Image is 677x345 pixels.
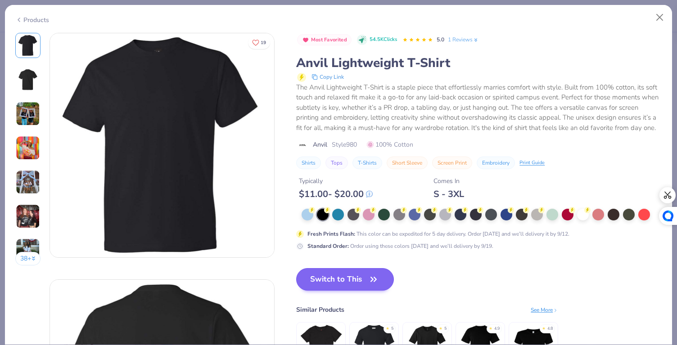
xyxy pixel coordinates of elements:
div: Typically [299,176,373,186]
img: User generated content [16,136,40,160]
button: Close [651,9,668,26]
strong: Fresh Prints Flash : [307,230,355,237]
div: This color can be expedited for 5 day delivery. Order [DATE] and we’ll delivery it by 9/12. [307,230,569,238]
button: Shirts [296,157,321,169]
div: Anvil Lightweight T-Shirt [296,54,662,72]
div: Print Guide [519,159,545,167]
span: 5.0 [437,36,444,43]
button: Screen Print [432,157,472,169]
a: 1 Reviews [448,36,479,44]
div: Comes In [433,176,464,186]
button: Badge Button [297,34,352,46]
img: Front [17,35,39,56]
img: User generated content [16,238,40,263]
button: Switch to This [296,268,394,291]
button: copy to clipboard [309,72,347,82]
span: 19 [261,40,266,45]
div: Similar Products [296,305,344,314]
div: ★ [386,326,389,329]
span: Most Favorited [311,37,347,42]
img: Front [50,33,274,257]
div: The Anvil Lightweight T-Shirt is a staple piece that effortlessly marries comfort with style. Bui... [296,82,662,133]
span: Style 980 [332,140,357,149]
div: 4.9 [494,326,500,332]
img: User generated content [16,204,40,229]
div: Products [15,15,49,25]
button: Embroidery [477,157,515,169]
div: Order using these colors [DATE] and we’ll delivery by 9/19. [307,242,493,250]
button: Tops [325,157,348,169]
div: See More [531,306,558,314]
button: T-Shirts [352,157,382,169]
div: $ 11.00 - $ 20.00 [299,188,373,200]
span: Anvil [313,140,327,149]
strong: Standard Order : [307,242,349,250]
div: 5.0 Stars [402,33,433,47]
img: Back [17,69,39,90]
div: ★ [542,326,546,329]
button: Short Sleeve [387,157,428,169]
div: S - 3XL [433,188,464,200]
div: 5 [444,326,447,332]
div: ★ [489,326,492,329]
button: Like [248,36,270,49]
img: brand logo [296,142,308,149]
span: 54.5K Clicks [370,36,397,44]
span: 100% Cotton [367,140,413,149]
img: User generated content [16,102,40,126]
img: User generated content [16,170,40,194]
img: Most Favorited sort [302,36,309,44]
button: 38+ [15,252,41,265]
div: ★ [439,326,442,329]
div: 5 [391,326,393,332]
div: 4.8 [547,326,553,332]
